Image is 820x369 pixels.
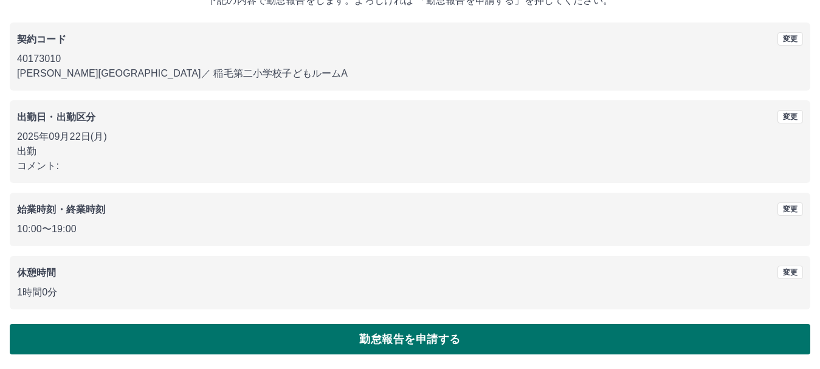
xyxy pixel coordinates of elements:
[17,34,66,44] b: 契約コード
[17,285,803,300] p: 1時間0分
[17,66,803,81] p: [PERSON_NAME][GEOGRAPHIC_DATA] ／ 稲毛第二小学校子どもルームA
[17,159,803,173] p: コメント:
[10,324,810,354] button: 勤怠報告を申請する
[17,112,95,122] b: 出勤日・出勤区分
[17,267,57,278] b: 休憩時間
[777,266,803,279] button: 変更
[17,144,803,159] p: 出勤
[17,204,105,215] b: 始業時刻・終業時刻
[17,52,803,66] p: 40173010
[777,110,803,123] button: 変更
[17,222,803,236] p: 10:00 〜 19:00
[777,32,803,46] button: 変更
[17,129,803,144] p: 2025年09月22日(月)
[777,202,803,216] button: 変更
